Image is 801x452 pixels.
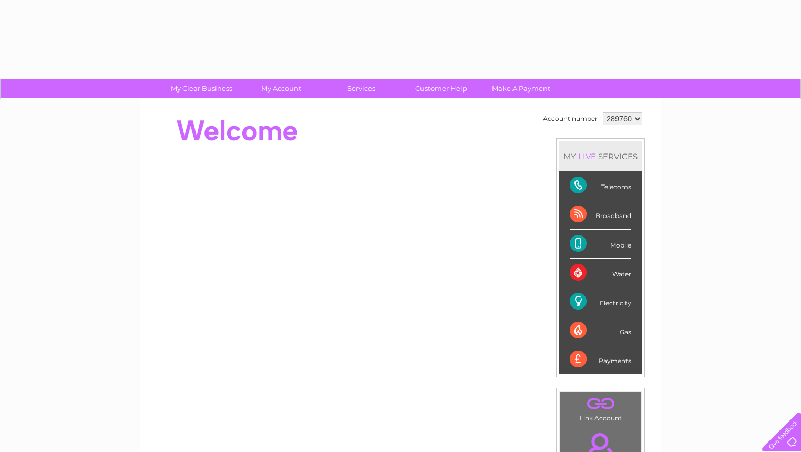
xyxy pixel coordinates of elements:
div: Electricity [570,287,631,316]
a: Services [318,79,405,98]
div: MY SERVICES [559,141,642,171]
div: Telecoms [570,171,631,200]
a: Make A Payment [478,79,564,98]
a: Customer Help [398,79,485,98]
a: My Account [238,79,325,98]
a: . [563,395,638,413]
div: Mobile [570,230,631,259]
div: Water [570,259,631,287]
a: My Clear Business [158,79,245,98]
td: Account number [540,110,600,128]
div: LIVE [576,151,598,161]
div: Gas [570,316,631,345]
td: Link Account [560,392,641,425]
div: Broadband [570,200,631,229]
div: Payments [570,345,631,374]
